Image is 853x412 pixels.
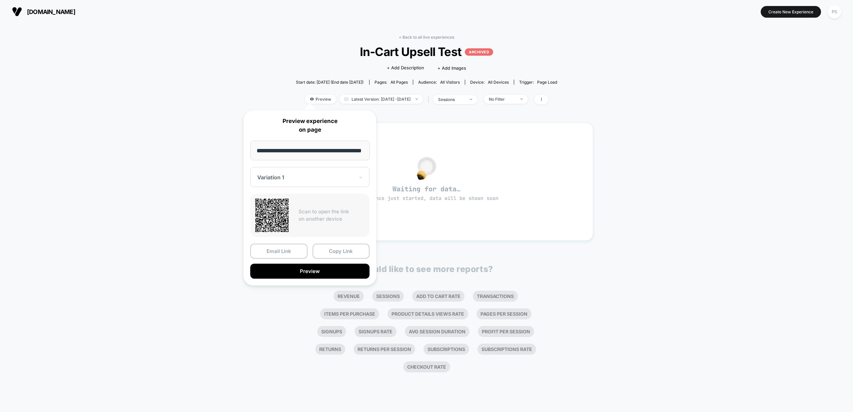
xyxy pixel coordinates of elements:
[299,208,365,223] p: Scan to open the link on another device
[360,264,493,274] p: Would like to see more reports?
[405,326,469,337] li: Avg Session Duration
[828,5,841,18] div: PS
[417,157,436,180] img: no_data
[27,8,75,15] span: [DOMAIN_NAME]
[334,291,364,302] li: Revenue
[412,291,464,302] li: Add To Cart Rate
[438,97,465,102] div: sessions
[250,244,308,259] button: Email Link
[355,326,397,337] li: Signups Rate
[477,344,536,355] li: Subscriptions Rate
[12,7,22,17] img: Visually logo
[296,80,364,85] span: Start date: [DATE] (End date [DATE])
[489,97,515,102] div: No Filter
[440,80,460,85] span: All Visitors
[426,95,433,104] span: |
[473,291,518,302] li: Transactions
[372,291,404,302] li: Sessions
[476,308,531,319] li: Pages Per Session
[399,35,454,40] a: < Back to all live experiences
[10,6,77,17] button: [DOMAIN_NAME]
[305,95,336,104] span: Preview
[387,65,424,71] span: + Add Description
[470,99,472,100] img: end
[465,48,493,56] p: ARCHIVED
[340,95,423,104] span: Latest Version: [DATE] - [DATE]
[355,195,498,202] span: experience just started, data will be shown soon
[250,264,370,279] button: Preview
[761,6,821,18] button: Create New Experience
[437,65,466,71] span: + Add Images
[520,98,523,100] img: end
[345,97,348,101] img: calendar
[416,98,418,100] img: end
[403,361,450,372] li: Checkout Rate
[537,80,557,85] span: Page Load
[465,80,514,85] span: Device:
[317,326,346,337] li: Signups
[418,80,460,85] div: Audience:
[320,308,379,319] li: Items Per Purchase
[309,45,544,59] span: In-Cart Upsell Test
[250,117,370,134] p: Preview experience on page
[272,185,581,202] span: Waiting for data…
[488,80,509,85] span: all devices
[388,308,468,319] li: Product Details Views Rate
[315,344,345,355] li: Returns
[391,80,408,85] span: all pages
[519,80,557,85] div: Trigger:
[313,244,370,259] button: Copy Link
[478,326,534,337] li: Profit Per Session
[826,5,843,19] button: PS
[375,80,408,85] div: Pages:
[424,344,469,355] li: Subscriptions
[354,344,415,355] li: Returns Per Session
